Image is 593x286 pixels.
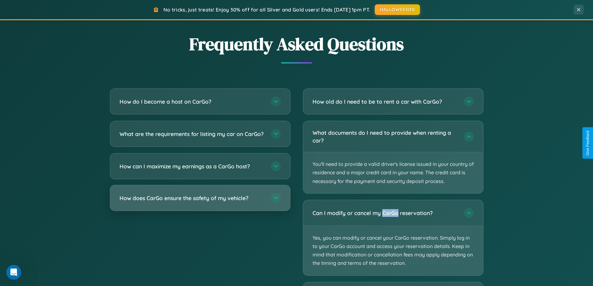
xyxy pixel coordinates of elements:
span: No tricks, just treats! Enjoy 30% off for all Silver and Gold users! Ends [DATE] 1pm PT. [163,7,370,13]
h3: What documents do I need to provide when renting a car? [313,129,458,144]
h3: What are the requirements for listing my car on CarGo? [120,130,265,138]
p: You'll need to provide a valid driver's license issued in your country of residence and a major c... [303,152,483,193]
h3: How old do I need to be to rent a car with CarGo? [313,98,458,105]
p: Yes, you can modify or cancel your CarGo reservation. Simply log in to your CarGo account and acc... [303,226,483,275]
div: Give Feedback [586,130,590,156]
h3: How can I maximize my earnings as a CarGo host? [120,162,265,170]
button: HALLOWEEN30 [375,4,420,15]
h2: Frequently Asked Questions [110,32,483,56]
h3: How does CarGo ensure the safety of my vehicle? [120,194,265,202]
h3: Can I modify or cancel my CarGo reservation? [313,209,458,217]
iframe: Intercom live chat [6,265,21,280]
h3: How do I become a host on CarGo? [120,98,265,105]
